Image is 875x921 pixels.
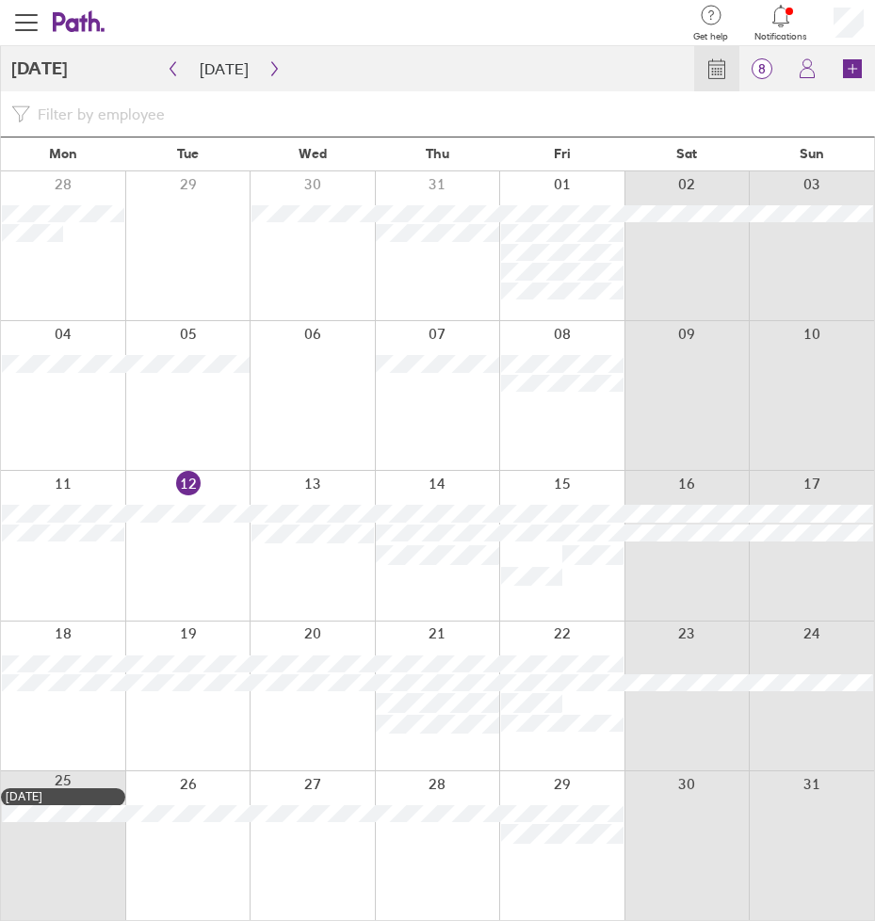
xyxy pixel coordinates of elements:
[754,3,807,42] a: Notifications
[185,54,264,84] button: [DATE]
[754,31,807,42] span: Notifications
[554,146,571,161] span: Fri
[800,146,824,161] span: Sun
[177,146,199,161] span: Tue
[299,146,327,161] span: Wed
[739,46,785,91] a: 8
[693,31,728,42] span: Get help
[739,61,785,76] span: 8
[426,146,449,161] span: Thu
[676,146,697,161] span: Sat
[30,97,864,131] input: Filter by employee
[6,790,121,803] div: [DATE]
[49,146,77,161] span: Mon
